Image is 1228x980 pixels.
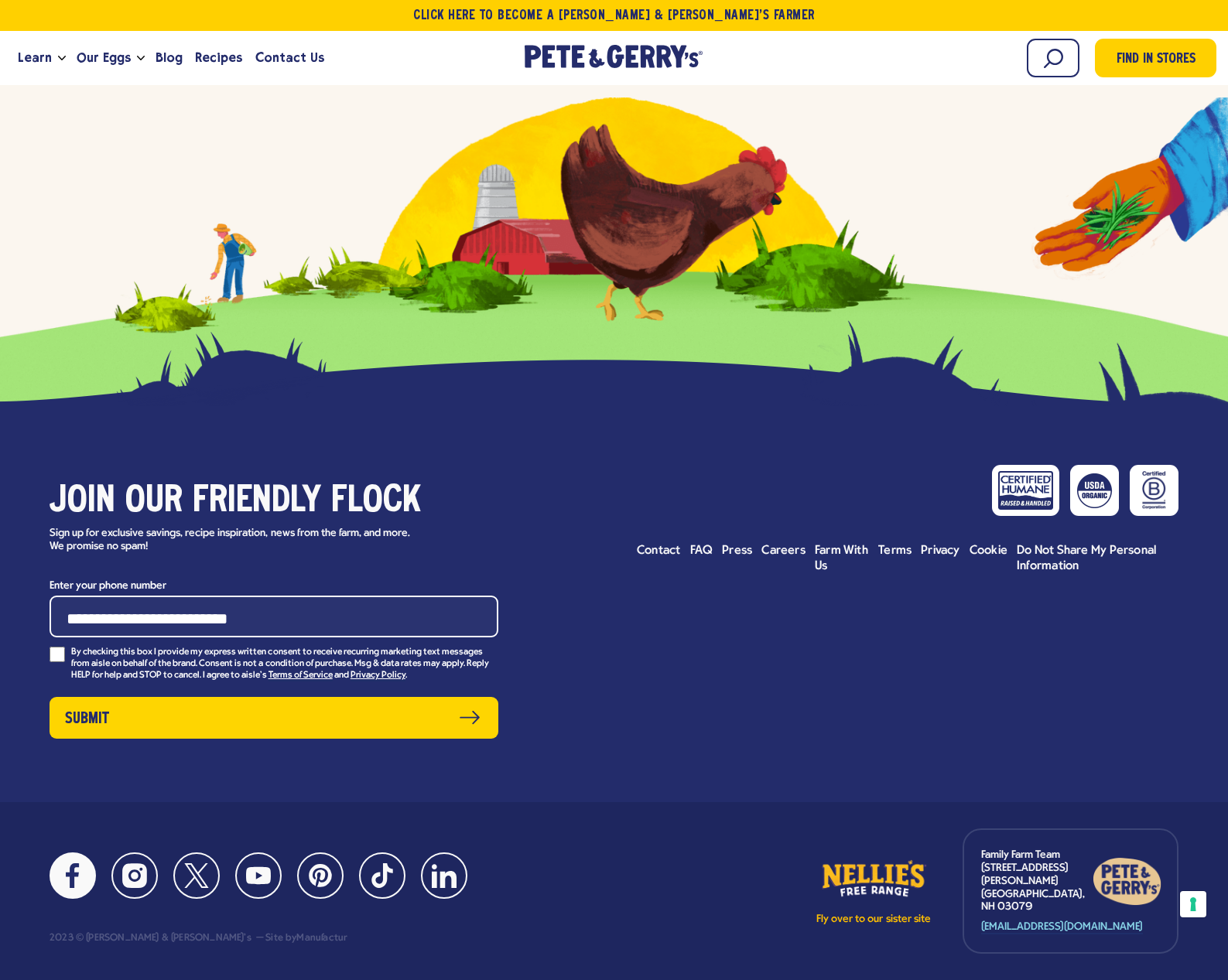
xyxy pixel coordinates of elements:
a: Manufactur [296,933,347,944]
button: Your consent preferences for tracking technologies [1180,891,1206,917]
span: Find in Stores [1117,50,1196,70]
span: Learn [18,48,52,67]
p: Sign up for exclusive savings, recipe inspiration, news from the farm, and more. We promise no spam! [50,528,425,554]
span: Terms [878,545,912,557]
span: Contact [637,545,681,557]
a: Contact [637,543,681,558]
a: Learn [12,37,58,79]
span: Our Eggs [77,48,131,67]
a: Contact Us [249,37,330,79]
a: Recipes [189,37,248,79]
span: FAQ [690,545,713,557]
a: Find in Stores [1095,39,1216,77]
a: Our Eggs [70,37,137,79]
span: Contact Us [255,48,324,67]
input: By checking this box I provide my express written consent to receive recurring marketing text mes... [50,647,65,662]
ul: Footer menu [637,543,1178,574]
a: Press [722,543,752,558]
div: 2023 © [PERSON_NAME] & [PERSON_NAME]'s [50,933,251,944]
label: Enter your phone number [50,576,498,596]
a: Blog [149,37,189,79]
span: Press [722,545,752,557]
div: Site by [254,933,347,944]
a: FAQ [690,543,713,558]
span: Blog [156,48,183,67]
a: Privacy Policy [351,671,405,681]
h3: Join our friendly flock [50,480,498,524]
span: Do Not Share My Personal Information [1017,545,1156,572]
button: Open the dropdown menu for Our Eggs [137,56,145,61]
span: Recipes [195,48,242,67]
p: By checking this box I provide my express written consent to receive recurring marketing text mes... [71,647,498,681]
a: Terms [878,543,912,558]
button: Submit [50,697,498,739]
a: Fly over to our sister site [816,857,932,925]
a: Terms of Service [269,671,333,681]
a: Farm With Us [815,543,869,574]
a: Cookie [970,543,1007,558]
p: Family Farm Team [STREET_ADDRESS][PERSON_NAME] [GEOGRAPHIC_DATA], NH 03079 [981,849,1093,914]
a: [EMAIL_ADDRESS][DOMAIN_NAME] [981,921,1143,934]
button: Open the dropdown menu for Learn [58,56,66,61]
span: Careers [761,545,806,557]
p: Fly over to our sister site [816,914,932,925]
a: Privacy [921,543,960,558]
span: Cookie [970,545,1007,557]
span: Privacy [921,545,960,557]
a: Careers [761,543,806,558]
input: Search [1027,39,1079,77]
span: Farm With Us [815,545,868,572]
a: Do Not Share My Personal Information [1017,543,1178,574]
